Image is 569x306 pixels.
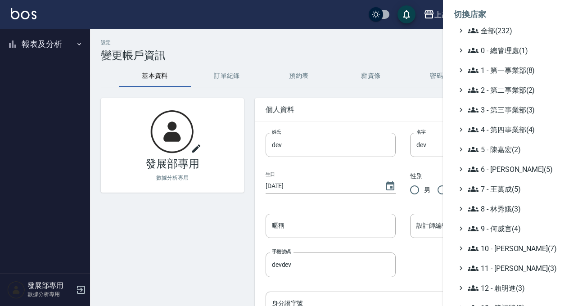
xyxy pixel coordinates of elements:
span: 8 - 林秀娥(3) [468,203,555,214]
span: 全部(232) [468,25,555,36]
span: 11 - [PERSON_NAME](3) [468,263,555,274]
span: 5 - 陳嘉宏(2) [468,144,555,155]
span: 9 - 何威言(4) [468,223,555,234]
span: 0 - 總管理處(1) [468,45,555,56]
span: 1 - 第一事業部(8) [468,65,555,76]
span: 10 - [PERSON_NAME](7) [468,243,555,254]
span: 7 - 王萬成(5) [468,184,555,194]
span: 2 - 第二事業部(2) [468,85,555,95]
span: 3 - 第三事業部(3) [468,104,555,115]
span: 4 - 第四事業部(4) [468,124,555,135]
span: 12 - 賴明進(3) [468,283,555,293]
span: 6 - [PERSON_NAME](5) [468,164,555,175]
li: 切換店家 [454,4,558,25]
